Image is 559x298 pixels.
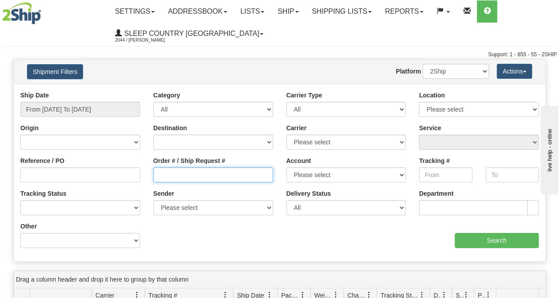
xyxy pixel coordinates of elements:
input: Search [455,233,539,248]
a: Addressbook [161,0,234,23]
label: Ship Date [20,91,49,100]
a: Ship [271,0,305,23]
label: Delivery Status [286,189,331,198]
label: Category [153,91,180,100]
iframe: chat widget [539,104,558,194]
input: From [419,167,472,182]
a: Lists [234,0,271,23]
label: Other [20,222,37,231]
label: Tracking # [419,156,449,165]
label: Platform [396,67,421,76]
span: Sleep Country [GEOGRAPHIC_DATA] [122,30,259,37]
button: Shipment Filters [27,64,83,79]
img: logo2044.jpg [2,2,41,24]
a: Sleep Country [GEOGRAPHIC_DATA] 2044 / [PERSON_NAME] [108,23,270,45]
label: Location [419,91,445,100]
input: To [486,167,539,182]
label: Order # / Ship Request # [153,156,225,165]
div: grid grouping header [14,271,545,288]
a: Reports [378,0,430,23]
a: Shipping lists [305,0,378,23]
label: Service [419,124,441,132]
div: live help - online [7,8,82,14]
label: Sender [153,189,174,198]
label: Department [419,189,453,198]
label: Carrier Type [286,91,322,100]
label: Reference / PO [20,156,65,165]
a: Settings [108,0,161,23]
label: Destination [153,124,187,132]
label: Account [286,156,311,165]
button: Actions [497,64,532,79]
label: Tracking Status [20,189,66,198]
label: Origin [20,124,38,132]
div: Support: 1 - 855 - 55 - 2SHIP [2,51,557,58]
span: 2044 / [PERSON_NAME] [115,36,181,45]
label: Carrier [286,124,307,132]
